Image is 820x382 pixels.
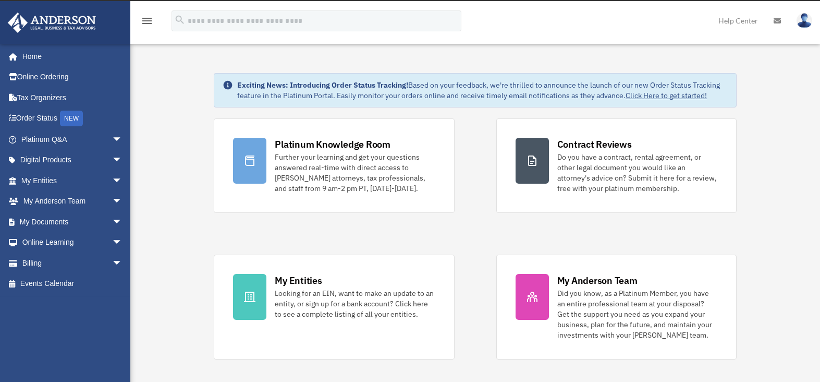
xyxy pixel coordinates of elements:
[496,255,737,360] a: My Anderson Team Did you know, as a Platinum Member, you have an entire professional team at your...
[275,288,435,319] div: Looking for an EIN, want to make an update to an entity, or sign up for a bank account? Click her...
[60,111,83,126] div: NEW
[275,138,390,151] div: Platinum Knowledge Room
[112,211,133,233] span: arrow_drop_down
[7,170,138,191] a: My Entitiesarrow_drop_down
[112,170,133,192] span: arrow_drop_down
[7,253,138,273] a: Billingarrow_drop_down
[237,80,727,101] div: Based on your feedback, we're thrilled to announce the launch of our new Order Status Tracking fe...
[7,191,138,212] a: My Anderson Teamarrow_drop_down
[7,211,138,232] a: My Documentsarrow_drop_down
[557,138,632,151] div: Contract Reviews
[496,118,737,213] a: Contract Reviews Do you have a contract, rental agreement, or other legal document you would like...
[237,80,408,90] strong: Exciting News: Introducing Order Status Tracking!
[112,150,133,171] span: arrow_drop_down
[7,150,138,171] a: Digital Productsarrow_drop_down
[7,273,138,294] a: Events Calendar
[112,129,133,150] span: arrow_drop_down
[174,14,186,26] i: search
[275,274,322,287] div: My Entities
[626,91,707,100] a: Click Here to get started!
[141,15,153,27] i: menu
[7,67,138,88] a: Online Ordering
[797,13,812,28] img: User Pic
[7,87,138,108] a: Tax Organizers
[112,253,133,274] span: arrow_drop_down
[214,255,454,360] a: My Entities Looking for an EIN, want to make an update to an entity, or sign up for a bank accoun...
[112,232,133,254] span: arrow_drop_down
[557,152,717,194] div: Do you have a contract, rental agreement, or other legal document you would like an attorney's ad...
[112,191,133,212] span: arrow_drop_down
[7,232,138,253] a: Online Learningarrow_drop_down
[5,13,99,33] img: Anderson Advisors Platinum Portal
[7,129,138,150] a: Platinum Q&Aarrow_drop_down
[7,46,133,67] a: Home
[557,288,717,340] div: Did you know, as a Platinum Member, you have an entire professional team at your disposal? Get th...
[7,108,138,129] a: Order StatusNEW
[141,18,153,27] a: menu
[214,118,454,213] a: Platinum Knowledge Room Further your learning and get your questions answered real-time with dire...
[275,152,435,194] div: Further your learning and get your questions answered real-time with direct access to [PERSON_NAM...
[557,274,638,287] div: My Anderson Team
